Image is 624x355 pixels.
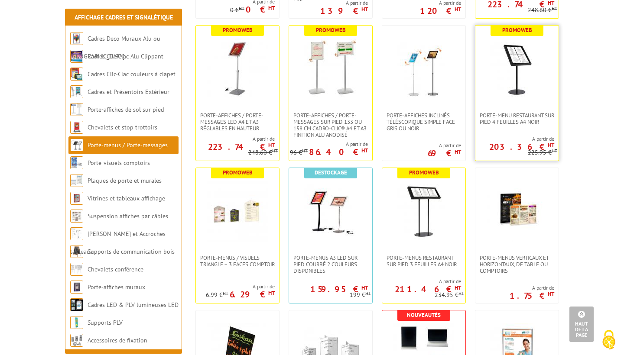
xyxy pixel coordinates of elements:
[428,151,461,156] p: 69 €
[88,177,162,184] a: Plaques de porte et murales
[455,148,461,155] sup: HT
[70,121,83,134] img: Chevalets et stop trottoirs
[510,284,554,291] span: A partir de
[428,142,461,149] span: A partir de
[223,26,253,34] b: Promoweb
[594,326,624,355] button: Cookies (fenêtre modale)
[88,194,165,202] a: Vitrines et tableaux affichage
[70,32,83,45] img: Cadres Deco Muraux Alu ou Bois
[395,287,461,292] p: 211.46 €
[361,6,368,13] sup: HT
[407,311,441,319] b: Nouveautés
[420,8,461,13] p: 120 €
[75,13,173,21] a: Affichage Cadres et Signalétique
[458,290,464,296] sup: HT
[70,227,83,240] img: Cimaises et Accroches tableaux
[310,287,368,292] p: 159.95 €
[455,284,461,291] sup: HT
[510,293,554,298] p: 1.75 €
[70,68,83,81] img: Cadres Clic-Clac couleurs à clapet
[290,141,368,148] span: A partir de
[88,283,145,291] a: Porte-affiches muraux
[70,192,83,205] img: Vitrines et tableaux affichage
[316,26,346,34] b: Promoweb
[88,70,175,78] a: Cadres Clic-Clac couleurs à clapet
[293,255,368,274] span: Porte-Menus A3 LED sur pied courbé 2 couleurs disponibles
[480,255,554,274] span: Porte-Menus verticaux et horizontaux, de table ou comptoirs
[487,181,547,242] img: Porte-Menus verticaux et horizontaux, de table ou comptoirs
[598,329,620,351] img: Cookies (fenêtre modale)
[196,136,275,142] span: A partir de
[88,319,123,326] a: Supports PLV
[70,174,83,187] img: Plaques de porte et murales
[289,255,372,274] a: Porte-Menus A3 LED sur pied courbé 2 couleurs disponibles
[290,149,308,156] p: 96 €
[475,136,554,142] span: A partir de
[480,112,554,125] span: Porte-Menu Restaurant sur Pied 4 feuilles A4 Noir
[207,181,268,242] img: Porte-menus / visuels triangle – 3 faces comptoir
[475,255,559,274] a: Porte-Menus verticaux et horizontaux, de table ou comptoirs
[88,123,157,131] a: Chevalets et stop trottoirs
[70,103,83,116] img: Porte-affiches de sol sur pied
[206,292,228,298] p: 6.99 €
[239,5,244,11] sup: HT
[309,149,368,155] p: 86.40 €
[382,255,465,268] a: Porte-Menus Restaurant sur Pied 3 feuilles A4 Noir
[70,334,83,347] img: Accessoires de fixation
[200,255,275,268] span: Porte-menus / visuels triangle – 3 faces comptoir
[200,112,275,132] span: Porte-affiches / Porte-messages LED A4 et A3 réglables en hauteur
[387,255,461,268] span: Porte-Menus Restaurant sur Pied 3 feuilles A4 Noir
[223,169,253,176] b: Promoweb
[88,106,164,113] a: Porte-affiches de sol sur pied
[196,255,279,268] a: Porte-menus / visuels triangle – 3 faces comptoir
[528,7,557,13] p: 248.60 €
[208,144,275,149] p: 223.74 €
[300,39,361,99] img: Porte-affiches / Porte-messages sur pied 133 ou 158 cm Cadro-Clic® A4 et A3 finition alu anodisé
[70,230,166,255] a: [PERSON_NAME] et Accroches tableaux
[361,284,368,291] sup: HT
[246,7,275,12] p: 0 €
[315,169,347,176] b: Destockage
[70,316,83,329] img: Supports PLV
[223,290,228,296] sup: HT
[435,292,464,298] p: 234.95 €
[70,85,83,98] img: Cadres et Présentoirs Extérieur
[70,281,83,294] img: Porte-affiches muraux
[70,156,83,169] img: Porte-visuels comptoirs
[88,88,169,96] a: Cadres et Présentoirs Extérieur
[293,112,368,138] span: Porte-affiches / Porte-messages sur pied 133 ou 158 cm Cadro-Clic® A4 et A3 finition alu anodisé
[230,7,244,13] p: 0 €
[70,35,160,60] a: Cadres Deco Muraux Alu ou [GEOGRAPHIC_DATA]
[393,181,454,242] img: Porte-Menus Restaurant sur Pied 3 feuilles A4 Noir
[70,210,83,223] img: Suspension affiches par câbles
[88,141,168,149] a: Porte-menus / Porte-messages
[487,2,554,7] p: 223.74 €
[409,169,439,176] b: Promoweb
[88,265,143,273] a: Chevalets conférence
[206,283,275,290] span: A partir de
[88,212,168,220] a: Suspension affiches par câbles
[475,112,559,125] a: Porte-Menu Restaurant sur Pied 4 feuilles A4 Noir
[382,278,461,285] span: A partir de
[548,290,554,298] sup: HT
[382,112,465,132] a: Porte-affiches inclinés téléscopique simple face gris ou noir
[300,181,361,242] img: Porte-Menus A3 LED sur pied courbé 2 couleurs disponibles
[70,263,83,276] img: Chevalets conférence
[88,159,150,167] a: Porte-visuels comptoirs
[88,336,147,344] a: Accessoires de fixation
[502,26,532,34] b: Promoweb
[552,148,557,154] sup: HT
[350,292,371,298] p: 199 €
[361,147,368,154] sup: HT
[88,301,179,309] a: Cadres LED & PLV lumineuses LED
[268,289,275,297] sup: HT
[196,112,279,132] a: Porte-affiches / Porte-messages LED A4 et A3 réglables en hauteur
[487,39,547,99] img: Porte-Menu Restaurant sur Pied 4 feuilles A4 Noir
[70,139,83,152] img: Porte-menus / Porte-messages
[320,8,368,13] p: 139 €
[548,142,554,149] sup: HT
[528,149,557,156] p: 225.95 €
[302,148,308,154] sup: HT
[387,112,461,132] span: Porte-affiches inclinés téléscopique simple face gris ou noir
[393,39,454,99] img: Porte-affiches inclinés téléscopique simple face gris ou noir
